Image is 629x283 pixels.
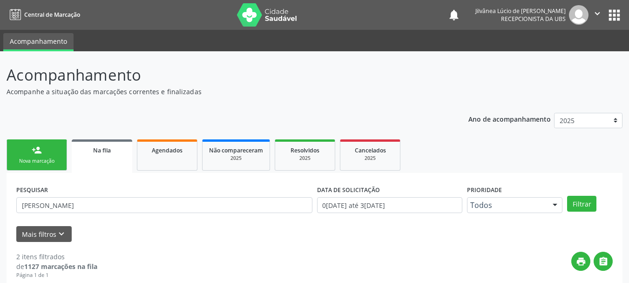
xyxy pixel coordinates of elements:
div: 2025 [347,155,393,162]
label: Prioridade [467,183,502,197]
div: 2025 [209,155,263,162]
p: Acompanhe a situação das marcações correntes e finalizadas [7,87,438,97]
span: Cancelados [355,146,386,154]
span: Todos [470,200,543,210]
p: Ano de acompanhamento [468,113,551,124]
button: notifications [447,8,460,21]
div: 2 itens filtrados [16,252,97,262]
button: Filtrar [567,196,596,212]
a: Central de Marcação [7,7,80,22]
div: Página 1 de 1 [16,271,97,279]
i:  [592,8,602,19]
label: PESQUISAR [16,183,48,197]
p: Acompanhamento [7,63,438,87]
i:  [598,256,609,267]
img: img [569,5,588,25]
div: Nova marcação [14,158,60,165]
span: Na fila [93,146,111,154]
div: person_add [32,145,42,155]
span: Não compareceram [209,146,263,154]
input: Nome, CNS [16,197,312,213]
button: apps [606,7,622,23]
button:  [588,5,606,25]
input: Selecione um intervalo [317,197,463,213]
div: de [16,262,97,271]
a: Acompanhamento [3,33,74,51]
div: Jilvânea Lúcio de [PERSON_NAME] [475,7,566,15]
button: print [571,252,590,271]
span: Agendados [152,146,183,154]
i: keyboard_arrow_down [56,229,67,239]
span: Central de Marcação [24,11,80,19]
strong: 1127 marcações na fila [24,262,97,271]
label: DATA DE SOLICITAÇÃO [317,183,380,197]
span: Recepcionista da UBS [501,15,566,23]
i: print [576,256,586,267]
button:  [594,252,613,271]
span: Resolvidos [291,146,319,154]
button: Mais filtroskeyboard_arrow_down [16,226,72,242]
div: 2025 [282,155,328,162]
